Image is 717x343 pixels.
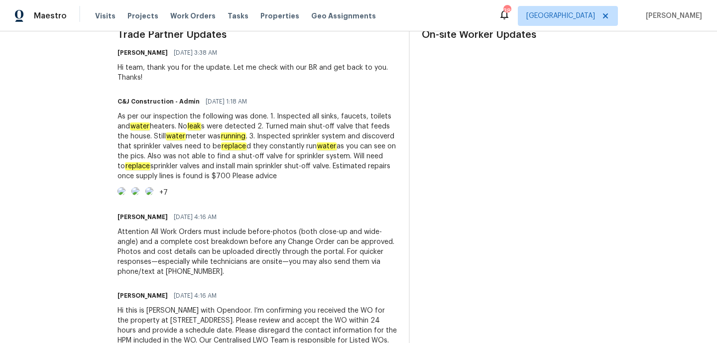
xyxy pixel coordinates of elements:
[174,291,217,301] span: [DATE] 4:16 AM
[118,291,168,301] h6: [PERSON_NAME]
[118,227,397,277] div: Attention All Work Orders must include before-photos (both close-up and wide-angle) and a complet...
[311,11,376,21] span: Geo Assignments
[422,30,701,40] span: On-site Worker Updates
[159,188,168,198] div: +7
[118,63,397,83] div: Hi team, thank you for the update. Let me check with our BR and get back to you. Thanks!
[260,11,299,21] span: Properties
[118,212,168,222] h6: [PERSON_NAME]
[130,122,150,130] em: water
[174,48,217,58] span: [DATE] 3:38 AM
[95,11,116,21] span: Visits
[174,212,217,222] span: [DATE] 4:16 AM
[127,11,158,21] span: Projects
[642,11,702,21] span: [PERSON_NAME]
[118,112,397,181] div: As per our inspection the following was done. 1. Inspected all sinks, faucets, toilets and heater...
[170,11,216,21] span: Work Orders
[118,97,200,107] h6: C&J Construction - Admin
[317,142,337,150] em: water
[221,132,246,140] em: running
[118,30,397,40] span: Trade Partner Updates
[228,12,248,19] span: Tasks
[125,162,150,170] em: replace
[34,11,67,21] span: Maestro
[526,11,595,21] span: [GEOGRAPHIC_DATA]
[187,122,201,130] em: leak
[503,6,510,16] div: 38
[206,97,247,107] span: [DATE] 1:18 AM
[221,142,246,150] em: replace
[166,132,186,140] em: water
[118,48,168,58] h6: [PERSON_NAME]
